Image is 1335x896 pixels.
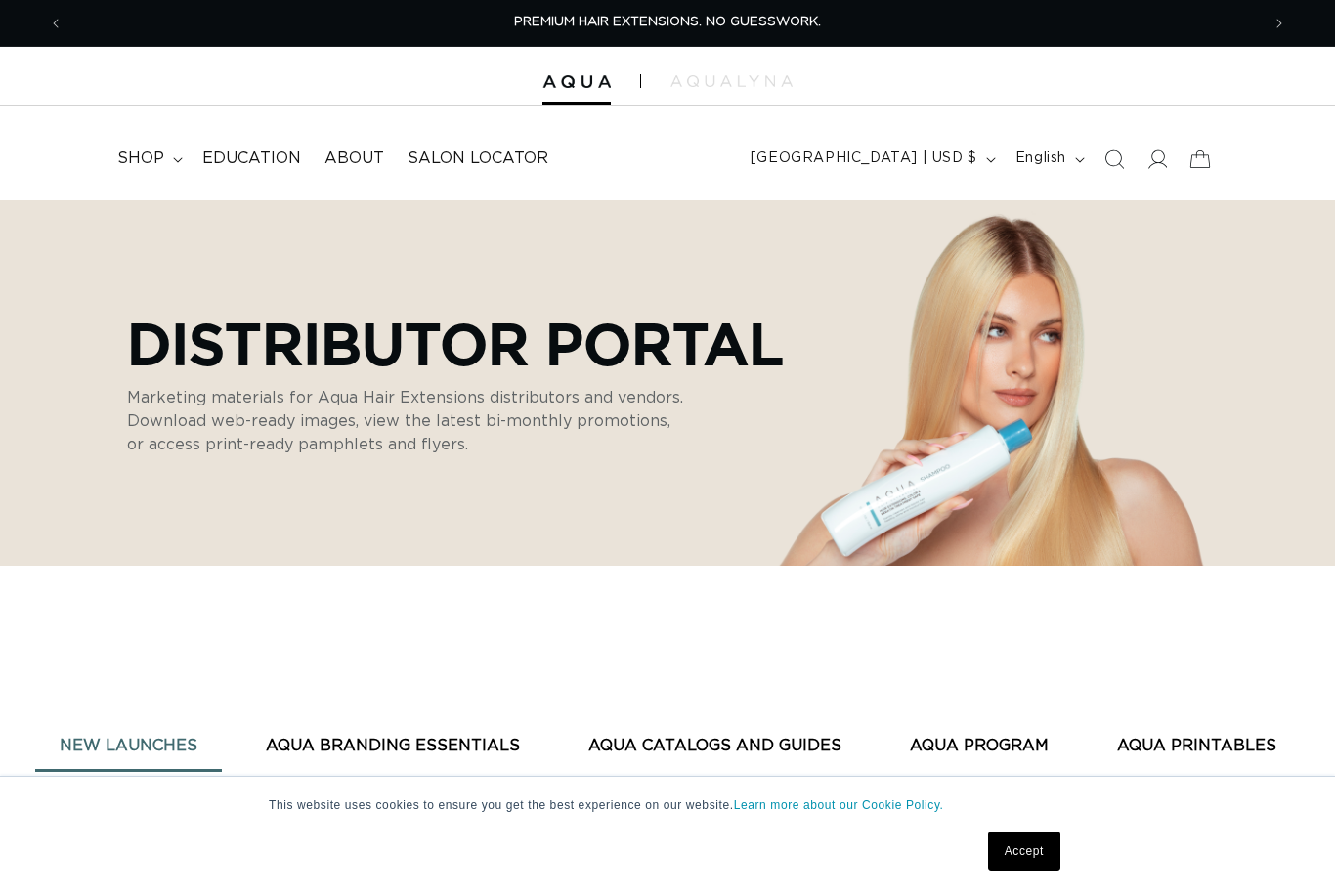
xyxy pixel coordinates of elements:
summary: shop [106,137,191,181]
span: Education [202,149,301,169]
button: Previous announcement [34,5,77,42]
span: shop [117,149,164,169]
span: Salon Locator [408,149,548,169]
img: Aqua Hair Extensions [542,75,611,89]
p: This website uses cookies to ensure you get the best experience on our website. [269,796,1066,814]
a: Learn more about our Cookie Policy. [734,798,944,812]
span: English [1015,149,1066,169]
button: AQUA CATALOGS AND GUIDES [564,722,866,770]
a: Education [191,137,313,181]
button: AQUA PROGRAM [885,722,1073,770]
span: [GEOGRAPHIC_DATA] | USD $ [751,149,977,169]
summary: Search [1093,138,1136,181]
button: English [1004,141,1093,178]
a: Accept [988,832,1060,871]
p: Distributor Portal [127,310,784,376]
button: AQUA PRINTABLES [1093,722,1301,770]
button: Next announcement [1258,5,1301,42]
img: aqualyna.com [670,75,793,87]
a: Salon Locator [396,137,560,181]
p: Marketing materials for Aqua Hair Extensions distributors and vendors. Download web-ready images,... [127,386,684,456]
span: About [324,149,384,169]
a: About [313,137,396,181]
span: PREMIUM HAIR EXTENSIONS. NO GUESSWORK. [514,16,821,28]
button: New Launches [35,722,222,770]
button: AQUA BRANDING ESSENTIALS [241,722,544,770]
button: [GEOGRAPHIC_DATA] | USD $ [739,141,1004,178]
